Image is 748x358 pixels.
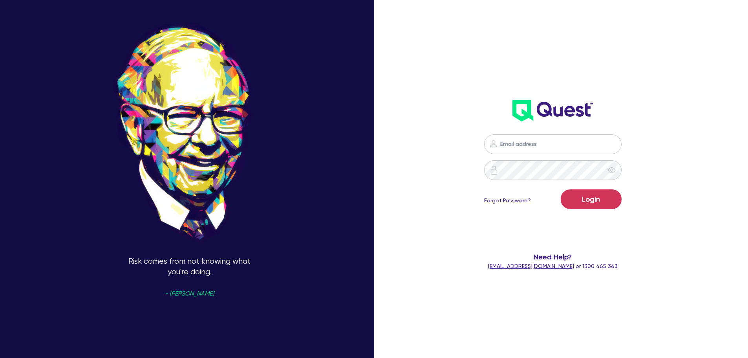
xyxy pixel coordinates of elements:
span: eye [608,166,616,174]
img: icon-password [489,165,499,175]
span: - [PERSON_NAME] [165,291,214,297]
a: Forgot Password? [484,196,531,205]
img: icon-password [489,139,498,149]
span: Need Help? [453,252,653,262]
a: [EMAIL_ADDRESS][DOMAIN_NAME] [488,263,574,269]
span: or 1300 465 363 [488,263,618,269]
button: Login [561,189,622,209]
img: wH2k97JdezQIQAAAABJRU5ErkJggg== [512,100,593,121]
input: Email address [484,134,622,154]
